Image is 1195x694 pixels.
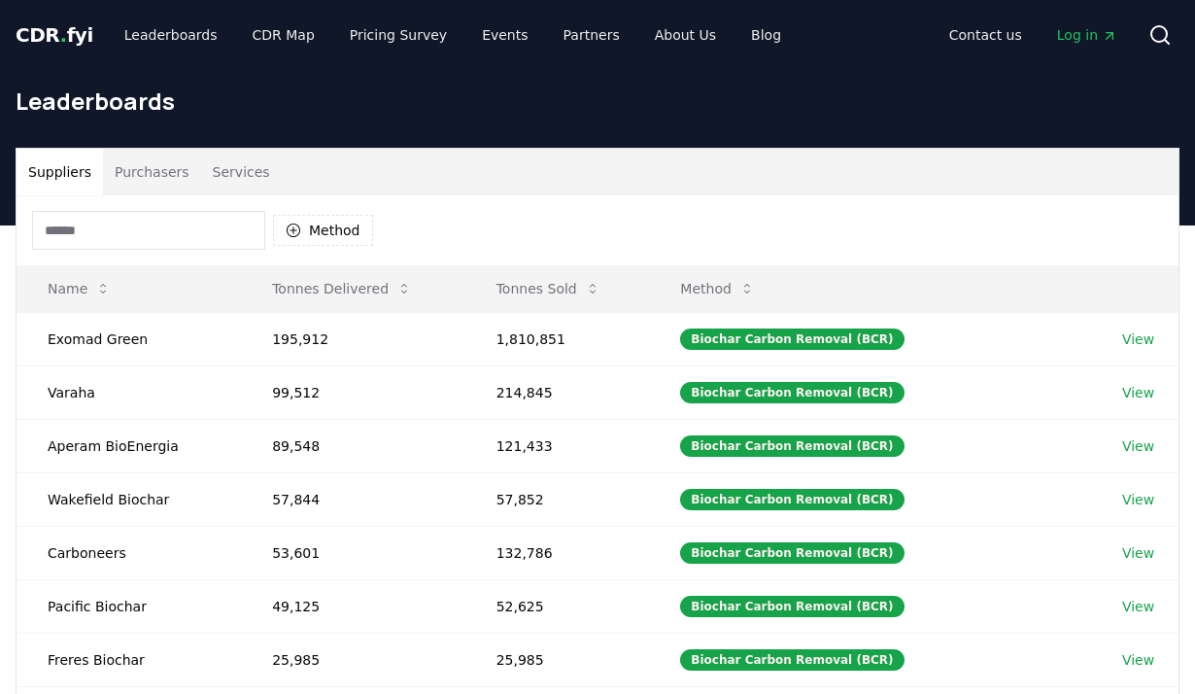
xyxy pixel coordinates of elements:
[465,579,650,633] td: 52,625
[1122,543,1154,563] a: View
[17,579,241,633] td: Pacific Biochar
[17,419,241,472] td: Aperam BioEnergia
[465,419,650,472] td: 121,433
[1122,650,1154,670] a: View
[241,472,464,526] td: 57,844
[680,542,904,564] div: Biochar Carbon Removal (BCR)
[465,526,650,579] td: 132,786
[934,17,1038,52] a: Contact us
[465,633,650,686] td: 25,985
[17,526,241,579] td: Carboneers
[1122,383,1154,402] a: View
[60,23,67,47] span: .
[1122,490,1154,509] a: View
[256,269,427,308] button: Tonnes Delivered
[241,579,464,633] td: 49,125
[16,23,93,47] span: CDR fyi
[680,435,904,457] div: Biochar Carbon Removal (BCR)
[241,312,464,365] td: 195,912
[17,149,103,195] button: Suppliers
[16,21,93,49] a: CDR.fyi
[109,17,233,52] a: Leaderboards
[665,269,770,308] button: Method
[680,649,904,671] div: Biochar Carbon Removal (BCR)
[1057,25,1117,45] span: Log in
[1041,17,1133,52] a: Log in
[32,269,126,308] button: Name
[237,17,330,52] a: CDR Map
[241,633,464,686] td: 25,985
[680,596,904,617] div: Biochar Carbon Removal (BCR)
[241,365,464,419] td: 99,512
[680,382,904,403] div: Biochar Carbon Removal (BCR)
[17,472,241,526] td: Wakefield Biochar
[109,17,797,52] nav: Main
[241,419,464,472] td: 89,548
[201,149,282,195] button: Services
[639,17,732,52] a: About Us
[465,472,650,526] td: 57,852
[17,312,241,365] td: Exomad Green
[273,215,373,246] button: Method
[735,17,797,52] a: Blog
[934,17,1133,52] nav: Main
[103,149,201,195] button: Purchasers
[17,633,241,686] td: Freres Biochar
[1122,597,1154,616] a: View
[465,365,650,419] td: 214,845
[680,329,904,350] div: Biochar Carbon Removal (BCR)
[465,312,650,365] td: 1,810,851
[1122,330,1154,349] a: View
[241,526,464,579] td: 53,601
[334,17,462,52] a: Pricing Survey
[16,86,1179,117] h1: Leaderboards
[481,269,616,308] button: Tonnes Sold
[680,489,904,510] div: Biochar Carbon Removal (BCR)
[466,17,543,52] a: Events
[1122,436,1154,456] a: View
[548,17,635,52] a: Partners
[17,365,241,419] td: Varaha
